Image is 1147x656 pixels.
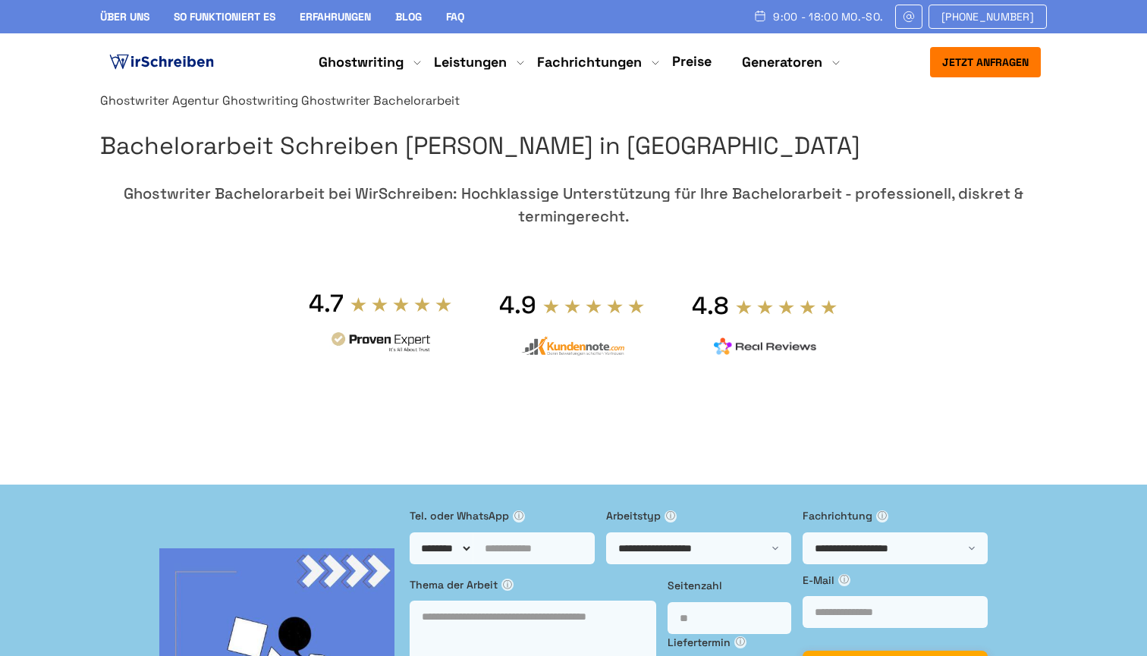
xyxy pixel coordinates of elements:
[838,574,850,586] span: ⓘ
[434,53,507,71] a: Leistungen
[692,290,729,321] div: 4.8
[803,507,988,524] label: Fachrichtung
[668,577,791,594] label: Seitenzahl
[734,636,746,648] span: ⓘ
[513,510,525,523] span: ⓘ
[100,10,149,24] a: Über uns
[501,579,514,591] span: ⓘ
[735,299,838,315] img: stars
[672,52,712,70] a: Preise
[301,93,460,108] span: Ghostwriter Bachelorarbeit
[395,10,422,24] a: Blog
[941,11,1034,23] span: [PHONE_NUMBER]
[100,93,219,108] a: Ghostwriter Agentur
[100,182,1047,228] div: Ghostwriter Bachelorarbeit bei WirSchreiben: Hochklassige Unterstützung für Ihre Bachelorarbeit -...
[446,10,464,24] a: FAQ
[106,51,217,74] img: logo ghostwriter-österreich
[876,510,888,523] span: ⓘ
[350,296,453,312] img: stars
[929,5,1047,29] a: [PHONE_NUMBER]
[902,11,916,23] img: Email
[714,337,817,356] img: realreviews
[542,298,646,315] img: stars
[537,53,642,71] a: Fachrichtungen
[222,93,298,108] a: Ghostwriting
[606,507,791,524] label: Arbeitstyp
[930,47,1041,77] button: Jetzt anfragen
[773,11,883,23] span: 9:00 - 18:00 Mo.-So.
[174,10,275,24] a: So funktioniert es
[319,53,404,71] a: Ghostwriting
[300,10,371,24] a: Erfahrungen
[521,336,624,356] img: kundennote
[753,10,767,22] img: Schedule
[309,288,344,319] div: 4.7
[100,127,1047,165] h1: Bachelorarbeit Schreiben [PERSON_NAME] in [GEOGRAPHIC_DATA]
[668,634,791,651] label: Liefertermin
[499,290,536,320] div: 4.9
[665,510,677,523] span: ⓘ
[410,576,656,593] label: Thema der Arbeit
[803,572,988,589] label: E-Mail
[742,53,822,71] a: Generatoren
[410,507,595,524] label: Tel. oder WhatsApp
